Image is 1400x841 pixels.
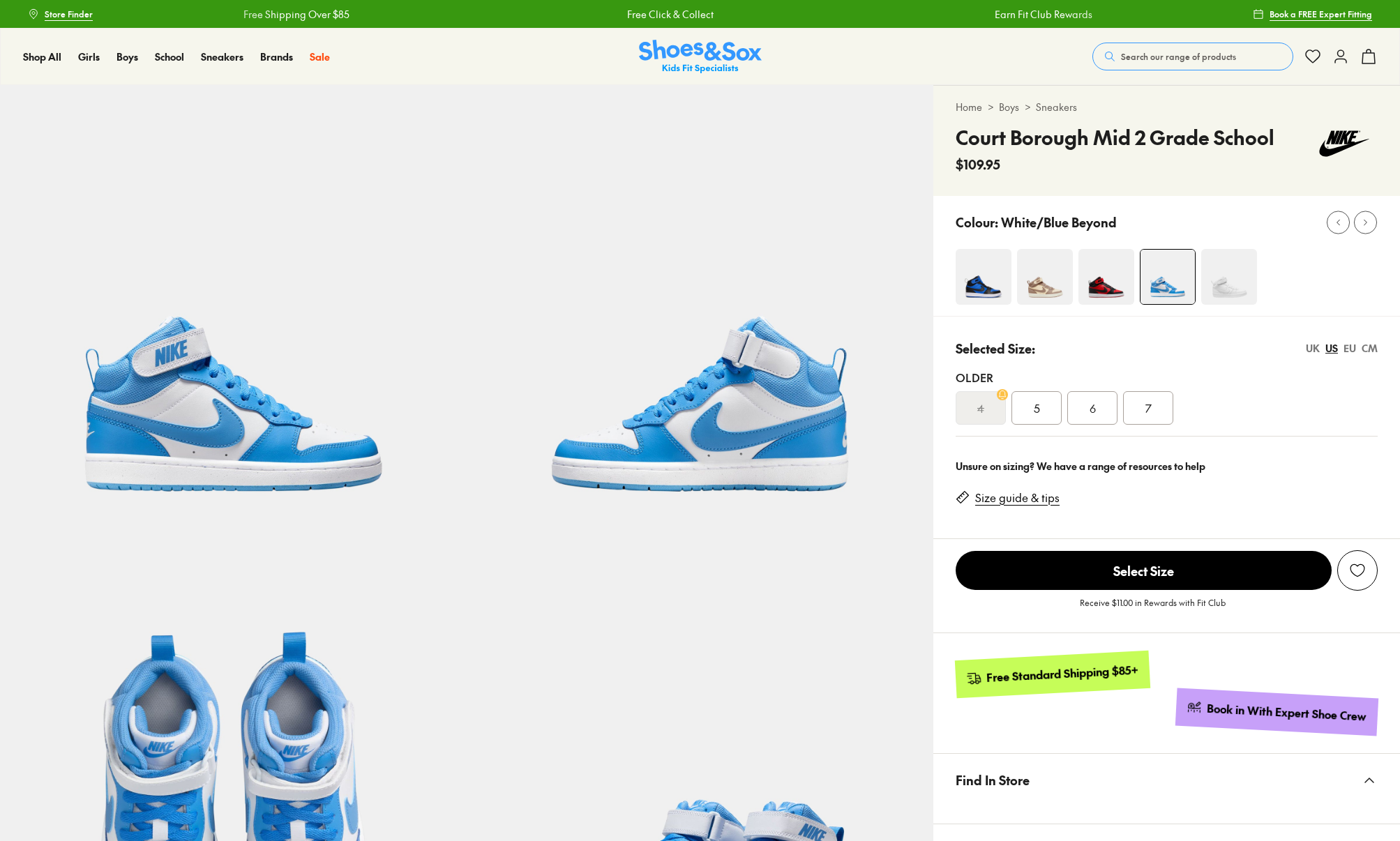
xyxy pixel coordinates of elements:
[956,249,1011,305] img: 4-498035_1
[956,551,1332,590] span: Select Size
[956,550,1332,591] button: Select Size
[956,123,1274,152] h4: Court Borough Mid 2 Grade School
[1121,50,1236,63] span: Search our range of products
[1253,1,1372,26] a: Book a FREE Expert Fitting
[1145,400,1152,416] span: 7
[1034,400,1040,416] span: 5
[1325,341,1338,356] div: US
[1080,596,1226,621] p: Receive $11.00 in Rewards with Fit Club
[155,50,184,64] a: School
[28,1,93,26] a: Store Finder
[45,8,93,20] span: Store Finder
[1141,250,1195,304] img: 4-527596_1
[1090,400,1096,416] span: 6
[956,213,998,232] p: Colour:
[1201,249,1257,305] img: 4-476274_1
[956,339,1035,358] p: Selected Size:
[1337,550,1378,591] button: Add to Wishlist
[933,754,1400,806] button: Find In Store
[201,50,243,64] a: Sneakers
[956,806,1378,807] iframe: Find in Store
[956,459,1378,473] div: Unsure on sizing? We have a range of resources to help
[467,85,933,552] img: 5-527597_1
[956,155,1000,174] span: $109.95
[1017,249,1073,305] img: 4-501904_1
[999,100,1019,114] a: Boys
[1311,123,1378,165] img: Vendor logo
[955,651,1150,698] a: Free Standard Shipping $85+
[956,100,982,114] a: Home
[1036,100,1077,114] a: Sneakers
[986,662,1139,685] div: Free Standard Shipping $85+
[1207,701,1367,725] div: Book in With Expert Shoe Crew
[1001,213,1117,232] p: White/Blue Beyond
[639,40,762,74] img: SNS_Logo_Responsive.svg
[23,50,61,64] a: Shop All
[116,50,138,64] a: Boys
[975,490,1060,506] a: Size guide & tips
[1175,688,1378,736] a: Book in With Expert Shoe Crew
[977,400,984,416] s: 4
[993,7,1091,22] a: Earn Fit Club Rewards
[78,50,100,64] a: Girls
[1270,8,1372,20] span: Book a FREE Expert Fitting
[1343,341,1356,356] div: EU
[242,7,348,22] a: Free Shipping Over $85
[1362,341,1378,356] div: CM
[625,7,712,22] a: Free Click & Collect
[956,369,1378,386] div: Older
[1078,249,1134,305] img: 4-501898_1
[1092,43,1293,70] button: Search our range of products
[956,759,1030,801] span: Find In Store
[310,50,330,64] a: Sale
[639,40,762,74] a: Shoes & Sox
[1306,341,1320,356] div: UK
[260,50,293,64] a: Brands
[956,100,1378,114] div: > >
